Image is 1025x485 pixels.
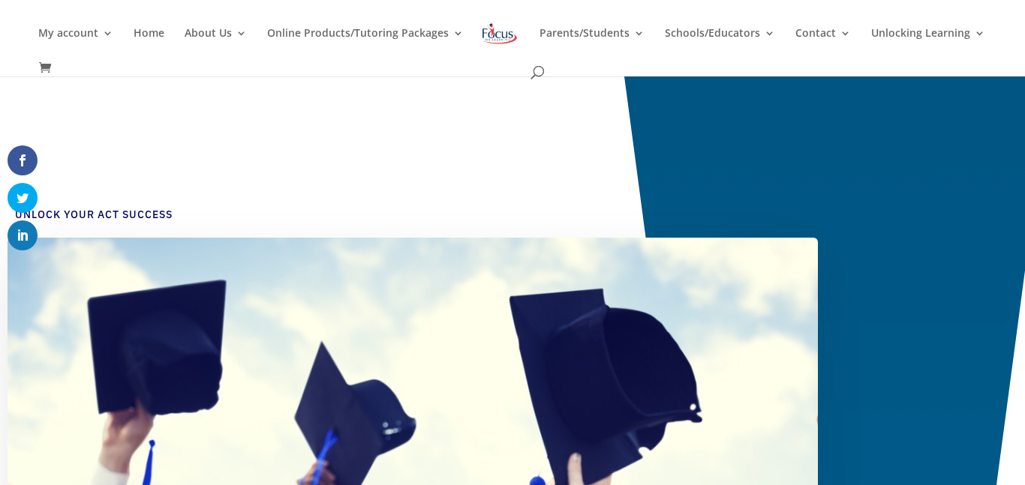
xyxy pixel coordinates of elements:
a: Online Products/Tutoring Packages [267,28,464,63]
h4: Unlock Your ACT Success [15,208,795,230]
img: Focus on Learning [480,20,519,47]
a: My account [38,28,113,63]
a: Home [134,28,164,63]
a: Contact [795,28,851,63]
a: Unlocking Learning [871,28,985,63]
a: Schools/Educators [665,28,775,63]
a: About Us [185,28,247,63]
a: Parents/Students [540,28,645,63]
